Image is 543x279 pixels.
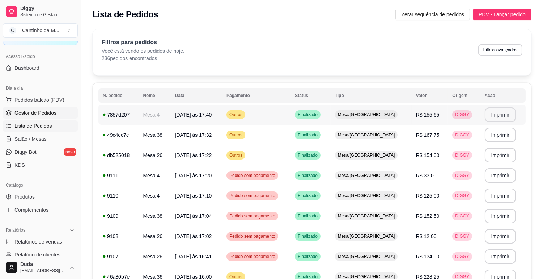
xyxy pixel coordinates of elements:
span: Duda [20,261,66,268]
a: Produtos [3,191,78,203]
span: Mesa/[GEOGRAPHIC_DATA] [336,213,396,219]
span: [DATE] às 17:20 [175,173,212,178]
div: 49c4ec7c [103,131,134,139]
p: Você está vendo os pedidos de hoje. [102,47,184,55]
span: Finalizado [296,132,319,138]
span: Relatórios [6,227,25,233]
a: KDS [3,159,78,171]
span: Finalizado [296,233,319,239]
th: Ação [480,88,526,103]
span: Produtos [14,193,35,200]
div: db525018 [103,152,134,159]
span: Complementos [14,206,48,214]
span: Pedido sem pagamento [228,254,277,259]
button: Filtros avançados [478,44,522,56]
div: Cantinho da M ... [22,27,59,34]
span: [DATE] às 17:04 [175,213,212,219]
button: Pedidos balcão (PDV) [3,94,78,106]
span: Outros [228,152,244,158]
a: Gestor de Pedidos [3,107,78,119]
span: Mesa/[GEOGRAPHIC_DATA] [336,233,396,239]
span: DIGGY [454,233,471,239]
span: R$ 154,00 [416,152,440,158]
div: Acesso Rápido [3,51,78,62]
a: Relatórios de vendas [3,236,78,248]
span: DIGGY [454,193,471,199]
th: Valor [412,88,448,103]
span: Sistema de Gestão [20,12,75,18]
p: 236 pedidos encontrados [102,55,184,62]
span: Dashboard [14,64,39,72]
th: Nome [139,88,170,103]
div: Dia a dia [3,83,78,94]
span: PDV - Lançar pedido [479,10,526,18]
span: [EMAIL_ADDRESS][DOMAIN_NAME] [20,268,66,274]
a: Salão / Mesas [3,133,78,145]
td: Mesa 26 [139,226,170,246]
span: R$ 155,65 [416,112,440,118]
span: R$ 152,50 [416,213,440,219]
p: Filtros para pedidos [102,38,184,47]
span: C [9,27,16,34]
span: [DATE] às 17:40 [175,112,212,118]
span: Finalizado [296,152,319,158]
span: DIGGY [454,213,471,219]
span: Finalizado [296,112,319,118]
span: [DATE] às 16:41 [175,254,212,259]
span: Finalizado [296,173,319,178]
span: [DATE] às 17:10 [175,193,212,199]
span: Outros [228,112,244,118]
div: Catálogo [3,179,78,191]
button: Imprimir [485,168,516,183]
span: Relatório de clientes [14,251,60,258]
th: Origem [448,88,480,103]
span: Mesa/[GEOGRAPHIC_DATA] [336,193,396,199]
span: DIGGY [454,254,471,259]
span: DIGGY [454,132,471,138]
span: Diggy [20,5,75,12]
span: Pedido sem pagamento [228,233,277,239]
span: R$ 167,75 [416,132,440,138]
span: Finalizado [296,193,319,199]
span: R$ 134,00 [416,254,440,259]
span: Mesa/[GEOGRAPHIC_DATA] [336,152,396,158]
span: [DATE] às 17:02 [175,233,212,239]
th: Tipo [331,88,412,103]
span: Gestor de Pedidos [14,109,56,117]
span: R$ 33,00 [416,173,437,178]
button: Select a team [3,23,78,38]
button: Zerar sequência de pedidos [395,9,470,20]
a: Lista de Pedidos [3,120,78,132]
a: DiggySistema de Gestão [3,3,78,20]
th: Data [171,88,222,103]
a: Complementos [3,204,78,216]
span: [DATE] às 17:32 [175,132,212,138]
span: DIGGY [454,152,471,158]
span: Mesa/[GEOGRAPHIC_DATA] [336,173,396,178]
button: PDV - Lançar pedido [473,9,531,20]
div: 9111 [103,172,134,179]
button: Imprimir [485,148,516,162]
button: Imprimir [485,209,516,223]
td: Mesa 26 [139,246,170,267]
td: Mesa 4 [139,105,170,125]
span: Pedido sem pagamento [228,193,277,199]
div: 7857d207 [103,111,134,118]
a: Relatório de clientes [3,249,78,261]
span: Salão / Mesas [14,135,47,143]
span: Pedido sem pagamento [228,213,277,219]
span: Mesa/[GEOGRAPHIC_DATA] [336,132,396,138]
button: Imprimir [485,189,516,203]
span: Lista de Pedidos [14,122,52,130]
span: [DATE] às 17:22 [175,152,212,158]
span: R$ 12,00 [416,233,437,239]
td: Mesa 4 [139,165,170,186]
span: Diggy Bot [14,148,37,156]
button: Imprimir [485,128,516,142]
button: Imprimir [485,107,516,122]
span: KDS [14,161,25,169]
span: Mesa/[GEOGRAPHIC_DATA] [336,254,396,259]
th: Status [290,88,330,103]
span: Outros [228,132,244,138]
button: Imprimir [485,229,516,244]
